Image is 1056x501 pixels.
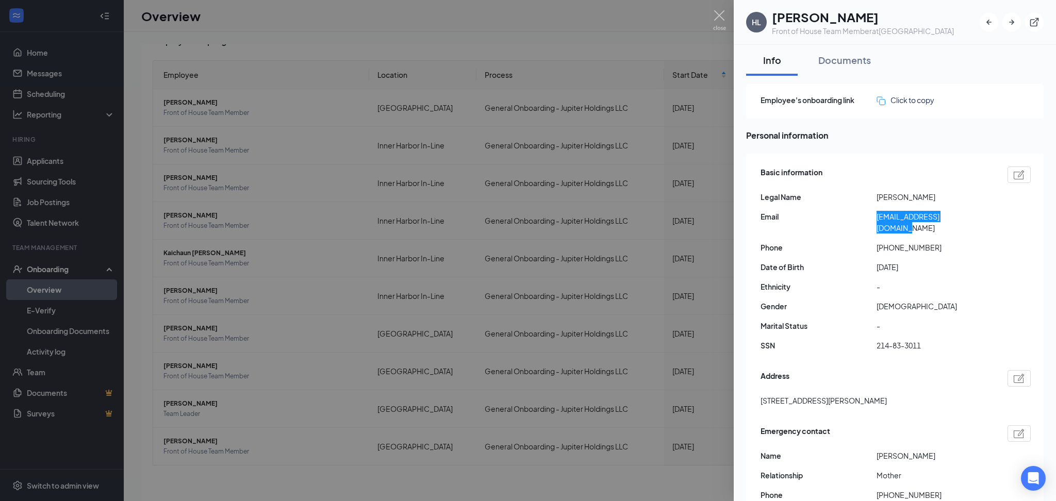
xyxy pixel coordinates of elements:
span: - [877,281,993,292]
span: [PHONE_NUMBER] [877,242,993,253]
span: Date of Birth [761,261,877,273]
div: Info [756,54,787,66]
span: Relationship [761,470,877,481]
span: [STREET_ADDRESS][PERSON_NAME] [761,395,887,406]
span: [DEMOGRAPHIC_DATA] [877,300,993,312]
span: Emergency contact [761,425,830,442]
span: [DATE] [877,261,993,273]
div: Front of House Team Member at [GEOGRAPHIC_DATA] [772,26,954,36]
span: [PERSON_NAME] [877,191,993,203]
img: click-to-copy.71757273a98fde459dfc.svg [877,96,885,105]
svg: ArrowRight [1006,17,1017,27]
span: Personal information [746,129,1044,142]
button: Click to copy [877,94,934,106]
span: Phone [761,489,877,500]
span: 214-83-3011 [877,340,993,351]
span: Basic information [761,166,822,183]
span: Email [761,211,877,222]
span: Legal Name [761,191,877,203]
div: HL [752,17,761,27]
svg: ExternalLink [1029,17,1039,27]
span: Gender [761,300,877,312]
button: ExternalLink [1025,13,1044,31]
span: [PERSON_NAME] [877,450,993,461]
span: Mother [877,470,993,481]
div: Open Intercom Messenger [1021,466,1046,491]
svg: ArrowLeftNew [984,17,994,27]
button: ArrowRight [1002,13,1021,31]
span: Marital Status [761,320,877,331]
span: SSN [761,340,877,351]
div: Documents [818,54,871,66]
span: Name [761,450,877,461]
span: Phone [761,242,877,253]
span: Ethnicity [761,281,877,292]
span: - [877,320,993,331]
span: [PHONE_NUMBER] [877,489,993,500]
button: ArrowLeftNew [980,13,998,31]
span: Address [761,370,789,387]
span: [EMAIL_ADDRESS][DOMAIN_NAME] [877,211,993,233]
span: Employee's onboarding link [761,94,877,106]
h1: [PERSON_NAME] [772,8,954,26]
